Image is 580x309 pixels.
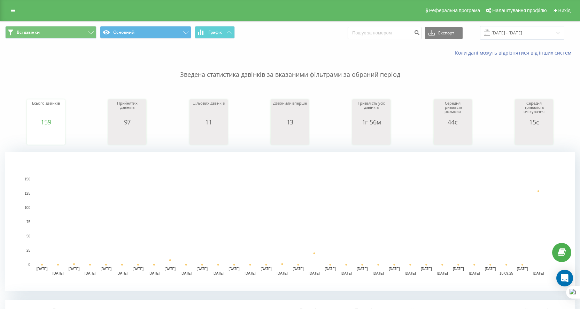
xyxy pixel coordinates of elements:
text: [DATE] [421,267,432,271]
text: 75 [26,220,31,224]
div: 159 [29,119,63,125]
div: 13 [272,119,307,125]
text: [DATE] [261,267,272,271]
text: 50 [26,234,31,238]
span: Вихід [558,8,571,13]
text: [DATE] [180,271,192,275]
div: Open Intercom Messenger [556,270,573,286]
span: Всі дзвінки [17,30,40,35]
text: [DATE] [373,271,384,275]
svg: A chart. [29,125,63,146]
text: 0 [28,263,30,267]
text: [DATE] [293,267,304,271]
text: [DATE] [37,267,48,271]
text: [DATE] [212,271,224,275]
div: Прийнятих дзвінків [110,101,145,119]
span: Налаштування профілю [492,8,547,13]
text: [DATE] [453,267,464,271]
text: [DATE] [229,267,240,271]
div: 1г 56м [354,119,389,125]
span: Графік [208,30,222,35]
div: 15с [517,119,551,125]
button: Всі дзвінки [5,26,96,39]
text: [DATE] [164,267,176,271]
input: Пошук за номером [348,27,422,39]
div: Тривалість усіх дзвінків [354,101,389,119]
text: [DATE] [485,267,496,271]
text: [DATE] [133,267,144,271]
span: Реферальна програма [429,8,480,13]
text: [DATE] [405,271,416,275]
div: 44с [435,119,470,125]
div: Всього дзвінків [29,101,63,119]
text: 25 [26,249,31,252]
p: Зведена статистика дзвінків за вказаними фільтрами за обраний період [5,56,575,79]
button: Основний [100,26,191,39]
svg: A chart. [517,125,551,146]
text: 125 [24,192,30,195]
text: [DATE] [85,271,96,275]
svg: A chart. [354,125,389,146]
text: 100 [24,206,30,210]
svg: A chart. [272,125,307,146]
div: Цільових дзвінків [191,101,226,119]
text: [DATE] [53,271,64,275]
div: 11 [191,119,226,125]
text: [DATE] [277,271,288,275]
div: Середня тривалість розмови [435,101,470,119]
text: [DATE] [341,271,352,275]
svg: A chart. [191,125,226,146]
text: [DATE] [517,267,528,271]
svg: A chart. [5,152,575,291]
text: [DATE] [437,271,448,275]
button: Експорт [425,27,463,39]
text: [DATE] [101,267,112,271]
svg: A chart. [435,125,470,146]
svg: A chart. [110,125,145,146]
text: [DATE] [196,267,208,271]
text: [DATE] [149,271,160,275]
div: 97 [110,119,145,125]
button: Графік [195,26,235,39]
text: [DATE] [117,271,128,275]
text: [DATE] [469,271,480,275]
text: [DATE] [309,271,320,275]
text: [DATE] [389,267,400,271]
text: 16.09.25 [500,271,513,275]
text: [DATE] [325,267,336,271]
a: Коли дані можуть відрізнятися вiд інших систем [455,49,575,56]
text: 150 [24,177,30,181]
text: [DATE] [69,267,80,271]
text: [DATE] [533,271,544,275]
div: Середня тривалість очікування [517,101,551,119]
text: [DATE] [357,267,368,271]
text: [DATE] [245,271,256,275]
div: Дзвонили вперше [272,101,307,119]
